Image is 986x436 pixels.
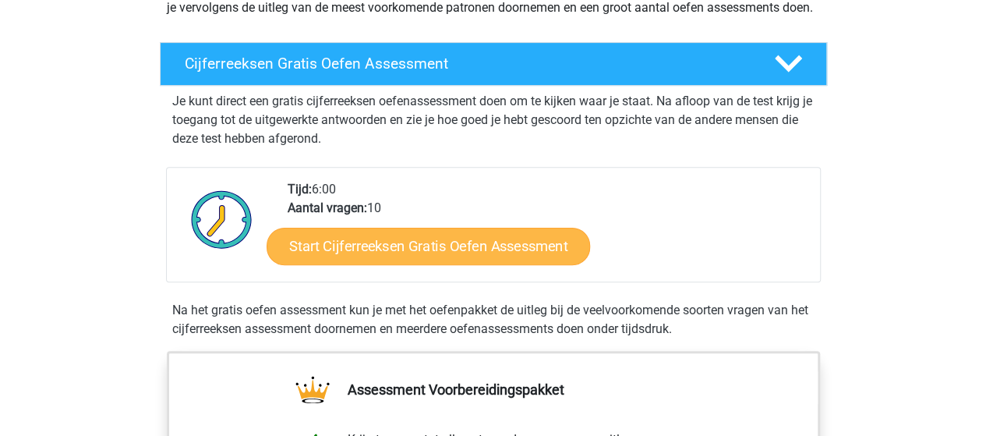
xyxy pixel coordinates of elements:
img: Klok [182,180,261,258]
h4: Cijferreeksen Gratis Oefen Assessment [185,55,749,73]
a: Start Cijferreeksen Gratis Oefen Assessment [267,227,590,264]
p: Je kunt direct een gratis cijferreeksen oefenassessment doen om te kijken waar je staat. Na afloo... [172,92,815,148]
a: Cijferreeksen Gratis Oefen Assessment [154,42,833,86]
div: 6:00 10 [276,180,819,282]
b: Aantal vragen: [288,200,367,215]
div: Na het gratis oefen assessment kun je met het oefenpakket de uitleg bij de veelvoorkomende soorte... [166,301,821,339]
b: Tijd: [288,182,312,197]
